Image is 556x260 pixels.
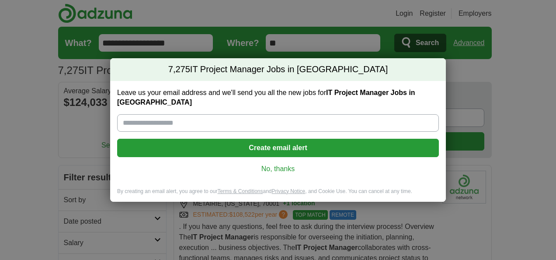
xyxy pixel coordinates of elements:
button: Create email alert [117,139,439,157]
h2: IT Project Manager Jobs in [GEOGRAPHIC_DATA] [110,58,446,81]
span: 7,275 [168,63,190,76]
strong: IT Project Manager Jobs in [GEOGRAPHIC_DATA] [117,89,415,106]
label: Leave us your email address and we'll send you all the new jobs for [117,88,439,107]
a: Terms & Conditions [217,188,263,194]
div: By creating an email alert, you agree to our and , and Cookie Use. You can cancel at any time. [110,188,446,202]
a: No, thanks [124,164,432,174]
a: Privacy Notice [272,188,306,194]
